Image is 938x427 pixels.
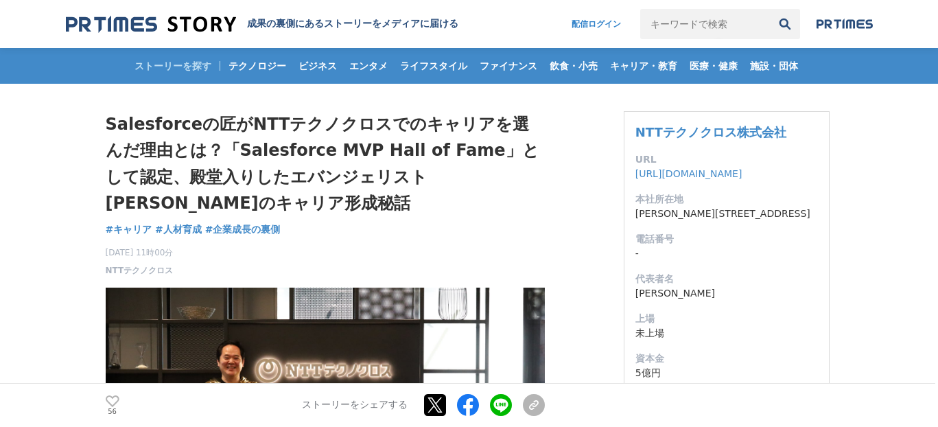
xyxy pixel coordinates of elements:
dt: 代表者名 [635,272,818,286]
a: #企業成長の裏側 [205,222,281,237]
a: 施設・団体 [744,48,804,84]
span: #人材育成 [155,223,202,235]
span: テクノロジー [223,60,292,72]
span: [DATE] 11時00分 [106,246,174,259]
dd: - [635,246,818,261]
a: #キャリア [106,222,152,237]
p: ストーリーをシェアする [302,400,408,412]
dt: 電話番号 [635,232,818,246]
span: キャリア・教育 [605,60,683,72]
a: エンタメ [344,48,393,84]
dd: 未上場 [635,326,818,341]
a: キャリア・教育 [605,48,683,84]
a: ビジネス [293,48,342,84]
a: #人材育成 [155,222,202,237]
a: ライフスタイル [395,48,473,84]
span: ビジネス [293,60,342,72]
span: 医療・健康 [684,60,743,72]
button: 検索 [770,9,800,39]
span: ライフスタイル [395,60,473,72]
a: NTTテクノクロス [106,264,174,277]
img: 成果の裏側にあるストーリーをメディアに届ける [66,15,236,34]
span: エンタメ [344,60,393,72]
dt: 本社所在地 [635,192,818,207]
span: 施設・団体 [744,60,804,72]
dd: [PERSON_NAME] [635,286,818,301]
a: [URL][DOMAIN_NAME] [635,168,742,179]
span: #キャリア [106,223,152,235]
img: prtimes [817,19,873,30]
dt: 上場 [635,312,818,326]
dt: 資本金 [635,351,818,366]
h2: 成果の裏側にあるストーリーをメディアに届ける [247,18,458,30]
a: 成果の裏側にあるストーリーをメディアに届ける 成果の裏側にあるストーリーをメディアに届ける [66,15,458,34]
span: ファイナンス [474,60,543,72]
input: キーワードで検索 [640,9,770,39]
p: 56 [106,408,119,415]
a: テクノロジー [223,48,292,84]
a: 配信ログイン [558,9,635,39]
span: 飲食・小売 [544,60,603,72]
a: NTTテクノクロス株式会社 [635,125,786,139]
dd: [PERSON_NAME][STREET_ADDRESS] [635,207,818,221]
dt: URL [635,152,818,167]
a: 飲食・小売 [544,48,603,84]
h1: Salesforceの匠がNTTテクノクロスでのキャリアを選んだ理由とは？「Salesforce MVP Hall of Fame」として認定、殿堂入りしたエバンジェリスト[PERSON_NAM... [106,111,545,217]
span: #企業成長の裏側 [205,223,281,235]
a: ファイナンス [474,48,543,84]
dd: 5億円 [635,366,818,380]
a: 医療・健康 [684,48,743,84]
